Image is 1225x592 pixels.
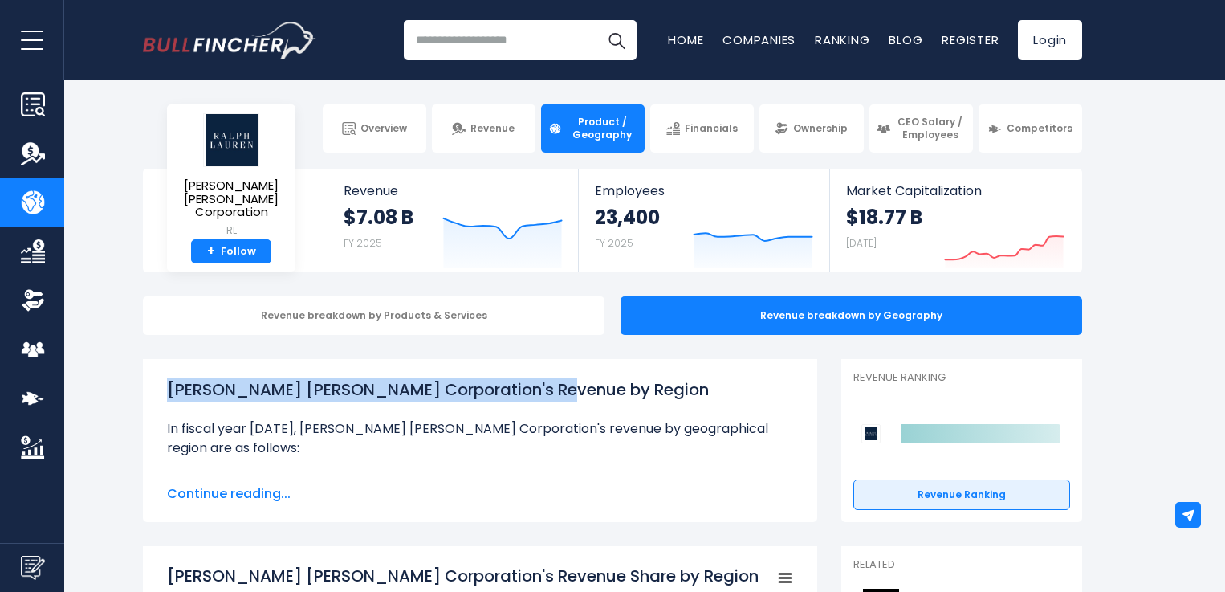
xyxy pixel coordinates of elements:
a: +Follow [191,239,271,264]
a: Register [942,31,999,48]
li: $3.22 B [167,471,793,490]
span: Product / Geography [567,116,637,141]
a: Revenue [432,104,535,153]
a: Revenue $7.08 B FY 2025 [328,169,579,272]
span: Market Capitalization [846,183,1064,198]
h1: [PERSON_NAME] [PERSON_NAME] Corporation's Revenue by Region [167,378,793,402]
a: Go to homepage [143,22,315,59]
a: Companies [722,31,796,48]
img: Bullfincher logo [143,22,316,59]
strong: $7.08 B [344,205,413,230]
p: Related [853,558,1070,572]
span: Revenue [344,183,563,198]
span: [PERSON_NAME] [PERSON_NAME] Corporation [180,179,283,219]
tspan: [PERSON_NAME] [PERSON_NAME] Corporation's Revenue Share by Region [167,565,759,587]
span: Employees [595,183,812,198]
small: FY 2025 [344,236,382,250]
a: Product / Geography [541,104,645,153]
a: CEO Salary / Employees [869,104,973,153]
a: Home [668,31,703,48]
small: FY 2025 [595,236,633,250]
span: Continue reading... [167,484,793,504]
span: Overview [360,122,407,135]
p: In fiscal year [DATE], [PERSON_NAME] [PERSON_NAME] Corporation's revenue by geographical region a... [167,419,793,458]
strong: $18.77 B [846,205,922,230]
a: Blog [889,31,922,48]
a: Employees 23,400 FY 2025 [579,169,828,272]
img: Ownership [21,288,45,312]
a: [PERSON_NAME] [PERSON_NAME] Corporation RL [179,112,283,239]
span: Ownership [793,122,848,135]
img: Ralph Lauren Corporation competitors logo [861,424,881,443]
div: Revenue breakdown by Geography [621,296,1082,335]
b: Americas: [183,471,249,489]
strong: + [207,244,215,259]
a: Revenue Ranking [853,480,1070,510]
a: Overview [323,104,426,153]
small: [DATE] [846,236,877,250]
p: Revenue Ranking [853,371,1070,385]
button: Search [596,20,637,60]
div: Revenue breakdown by Products & Services [143,296,604,335]
a: Ranking [815,31,869,48]
a: Login [1018,20,1082,60]
small: RL [180,223,283,238]
strong: 23,400 [595,205,660,230]
a: Financials [650,104,754,153]
span: Financials [685,122,738,135]
span: CEO Salary / Employees [895,116,966,141]
a: Competitors [979,104,1082,153]
a: Ownership [759,104,863,153]
span: Competitors [1007,122,1072,135]
span: Revenue [470,122,515,135]
a: Market Capitalization $18.77 B [DATE] [830,169,1081,272]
